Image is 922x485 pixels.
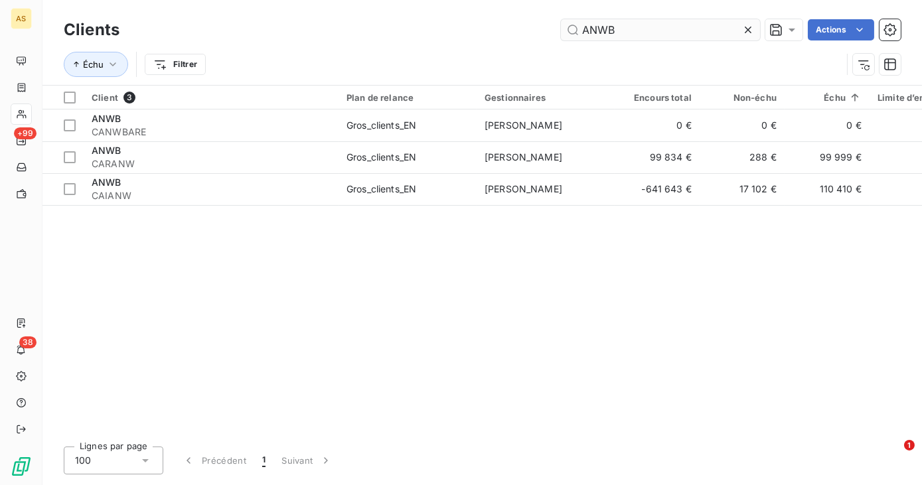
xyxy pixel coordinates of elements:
td: 17 102 € [700,173,785,205]
td: 99 834 € [615,141,700,173]
div: Gros_clients_EN [346,151,416,164]
span: [PERSON_NAME] [485,183,562,194]
button: Actions [808,19,874,40]
span: ANWB [92,113,121,124]
h3: Clients [64,18,119,42]
td: 288 € [700,141,785,173]
div: Gros_clients_EN [346,119,416,132]
span: [PERSON_NAME] [485,151,562,163]
span: CANWBARE [92,125,331,139]
td: 0 € [785,109,870,141]
span: [PERSON_NAME] [485,119,562,131]
span: 1 [904,440,915,450]
span: 3 [123,92,135,104]
div: AS [11,8,32,29]
div: Non-échu [708,92,777,103]
div: Gros_clients_EN [346,182,416,196]
button: Suivant [273,447,341,474]
td: 0 € [615,109,700,141]
span: 100 [75,454,91,467]
div: Plan de relance [346,92,469,103]
span: CARANW [92,157,331,171]
div: Gestionnaires [485,92,607,103]
td: 0 € [700,109,785,141]
td: 110 410 € [785,173,870,205]
span: ANWB [92,176,121,188]
span: +99 [14,127,37,139]
span: 38 [19,336,37,348]
button: Échu [64,52,128,77]
button: Précédent [174,447,254,474]
span: 1 [262,454,266,467]
span: CAIANW [92,189,331,202]
span: Client [92,92,118,103]
div: Encours total [623,92,692,103]
span: Échu [83,59,104,70]
img: Logo LeanPay [11,456,32,477]
button: 1 [254,447,273,474]
td: -641 643 € [615,173,700,205]
td: 99 999 € [785,141,870,173]
iframe: Intercom live chat [877,440,909,472]
input: Rechercher [561,19,760,40]
button: Filtrer [145,54,206,75]
div: Échu [793,92,862,103]
span: ANWB [92,145,121,156]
